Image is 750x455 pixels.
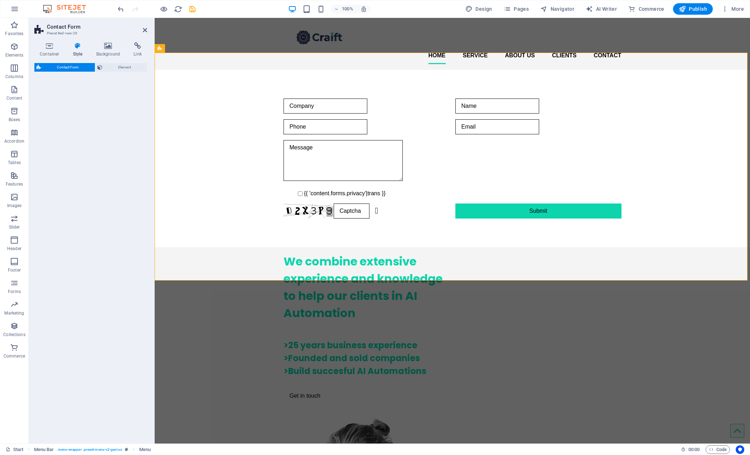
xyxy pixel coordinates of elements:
a: Click to cancel selection. Double-click to open Pages [6,445,24,454]
button: Element [95,63,147,72]
button: 100% [331,5,357,13]
h6: Session time [681,445,700,454]
h4: Style [68,42,91,57]
button: Contact Form [34,63,95,72]
nav: breadcrumb [34,445,151,454]
button: Publish [673,3,713,15]
input: Email [301,101,384,116]
p: Footer [8,267,21,273]
span: Click to select. Double-click to edit [139,445,151,454]
input: Name [301,81,384,96]
input: Company [129,81,213,96]
p: Slider [9,224,20,230]
h4: Background [91,42,129,57]
span: More [721,5,744,13]
img: Editor Logo [41,5,95,13]
p: Images [7,203,22,209]
button: Navigator [537,3,577,15]
h4: Link [128,42,147,57]
i: Save (Ctrl+S) [188,5,197,13]
span: Click to select. Double-click to edit [34,445,54,454]
h2: Contact Form [47,24,147,30]
p: Columns [5,74,23,80]
p: Boxes [9,117,20,123]
button: Pages [501,3,532,15]
span: AI Writer [586,5,617,13]
button: reload [174,5,182,13]
span: . menu-wrapper .preset-menu-v2-genius [57,445,122,454]
span: Contact Form [43,63,93,72]
button: Design [463,3,495,15]
span: Navigator [540,5,574,13]
p: Commerce [4,353,25,359]
p: Marketing [4,310,24,316]
button: AI Writer [583,3,620,15]
i: This element is a customizable preset [125,447,128,451]
p: Elements [5,52,24,58]
button: Commerce [625,3,667,15]
span: : [693,447,695,452]
span: Publish [679,5,707,13]
input: Captcha [179,186,215,201]
p: Favorites [5,31,23,37]
p: Tables [8,160,21,166]
button: Usercentrics [736,445,744,454]
input: Phone [129,101,213,116]
h6: 100% [342,5,353,13]
span: Design [465,5,492,13]
h4: Container [34,42,68,57]
p: Header [7,246,21,252]
i: Reload page [174,5,182,13]
button: More [718,3,747,15]
p: Features [6,181,23,187]
span: Element [105,63,145,72]
div: Design (Ctrl+Alt+Y) [463,3,495,15]
button: save [188,5,197,13]
p: Accordion [4,138,24,144]
p: Content [6,95,22,101]
p: Forms [8,289,21,294]
i: Undo: Add element (Ctrl+Z) [117,5,125,13]
button: undo [116,5,125,13]
span: Code [709,445,727,454]
button: Click here to leave preview mode and continue editing [159,5,168,13]
span: Pages [504,5,529,13]
span: 00 00 [688,445,700,454]
span: Commerce [628,5,664,13]
p: Collections [3,332,25,337]
h3: Preset #ed-new-26 [47,30,133,37]
button: Code [706,445,730,454]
